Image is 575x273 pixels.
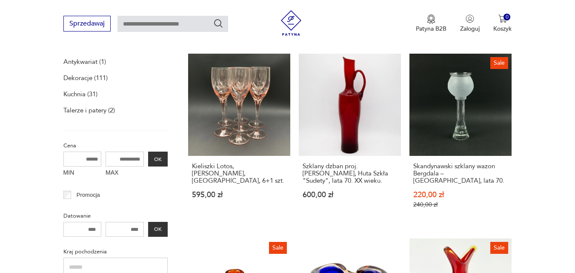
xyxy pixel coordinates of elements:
[63,247,168,256] p: Kraj pochodzenia
[63,72,108,84] a: Dekoracje (111)
[148,222,168,237] button: OK
[493,25,512,33] p: Koszyk
[63,88,97,100] a: Kuchnia (31)
[188,54,290,225] a: Kieliszki Lotos, Z. Horbowy, Huta Sudety, 6+1 szt.Kieliszki Lotos, [PERSON_NAME], [GEOGRAPHIC_DAT...
[498,14,507,23] img: Ikona koszyka
[63,141,168,150] p: Cena
[77,190,100,200] p: Promocja
[303,191,397,198] p: 600,00 zł
[278,10,304,36] img: Patyna - sklep z meblami i dekoracjami vintage
[63,21,111,27] a: Sprzedawaj
[409,54,512,225] a: SaleSkandynawski szklany wazon Bergdala – Szwecja, lata 70.Skandynawski szklany wazon Bergdala – ...
[503,14,511,21] div: 0
[416,14,446,33] button: Patyna B2B
[299,54,401,225] a: Szklany dzban proj. Z. Horbowy, Huta Szkła "Sudety", lata 70. XX wieku.Szklany dzban proj. [PERSO...
[413,191,508,198] p: 220,00 zł
[63,104,115,116] a: Talerze i patery (2)
[466,14,474,23] img: Ikonka użytkownika
[63,56,106,68] a: Antykwariat (1)
[416,14,446,33] a: Ikona medaluPatyna B2B
[213,18,223,29] button: Szukaj
[413,201,508,208] p: 240,00 zł
[63,167,102,180] label: MIN
[63,16,111,32] button: Sprzedawaj
[63,211,168,221] p: Datowanie
[106,167,144,180] label: MAX
[416,25,446,33] p: Patyna B2B
[303,163,397,184] h3: Szklany dzban proj. [PERSON_NAME], Huta Szkła "Sudety", lata 70. XX wieku.
[460,14,480,33] button: Zaloguj
[192,163,286,184] h3: Kieliszki Lotos, [PERSON_NAME], [GEOGRAPHIC_DATA], 6+1 szt.
[192,191,286,198] p: 595,00 zł
[148,152,168,167] button: OK
[427,14,435,24] img: Ikona medalu
[493,14,512,33] button: 0Koszyk
[460,25,480,33] p: Zaloguj
[413,163,508,184] h3: Skandynawski szklany wazon Bergdala – [GEOGRAPHIC_DATA], lata 70.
